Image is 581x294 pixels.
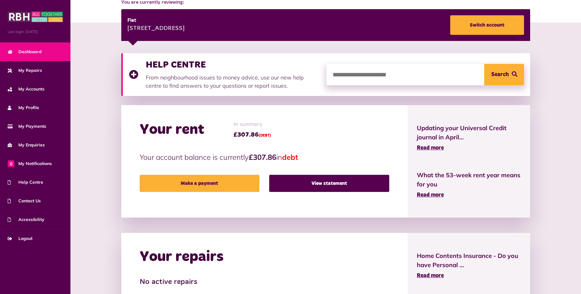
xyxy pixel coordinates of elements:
span: 0 [8,160,14,167]
span: My Repairs [8,67,42,74]
span: My Enquiries [8,142,45,148]
span: Read more [417,273,444,278]
span: My Profile [8,105,39,111]
span: Read more [417,145,444,151]
span: My Notifications [8,160,52,167]
span: Dashboard [8,49,42,55]
img: MyRBH [8,11,63,23]
span: Last login: [DATE] [8,29,63,35]
span: My Accounts [8,86,44,92]
span: debt [282,153,298,162]
a: Home Contents Insurance - Do you have Personal ... Read more [417,251,521,280]
h3: No active repairs [140,278,389,287]
span: Help Centre [8,179,43,186]
span: My Payments [8,123,46,130]
a: View statement [269,175,389,192]
span: In summary [233,120,271,129]
a: Make a payment [140,175,259,192]
a: Switch account [450,15,524,35]
h2: Your repairs [140,248,224,266]
span: Search [491,64,509,85]
button: Search [484,64,524,85]
span: Updating your Universal Credit journal in April... [417,123,521,142]
span: Read more [417,192,444,198]
a: Updating your Universal Credit journal in April... Read more [417,123,521,152]
span: What the 53-week rent year means for you [417,171,521,189]
p: Your account balance is currently in [140,152,389,163]
div: Flat [127,17,185,24]
strong: £307.86 [249,153,276,162]
p: From neighbourhood issues to money advice, use our new help centre to find answers to your questi... [146,73,320,90]
span: Contact Us [8,198,41,204]
span: Logout [8,235,32,242]
span: Home Contents Insurance - Do you have Personal ... [417,251,521,270]
a: What the 53-week rent year means for you Read more [417,171,521,199]
span: (DEBT) [259,134,271,138]
div: [STREET_ADDRESS] [127,24,185,33]
h2: Your rent [140,121,204,139]
h3: HELP CENTRE [146,59,320,70]
span: Accessibility [8,216,44,223]
span: £307.86 [233,130,271,139]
